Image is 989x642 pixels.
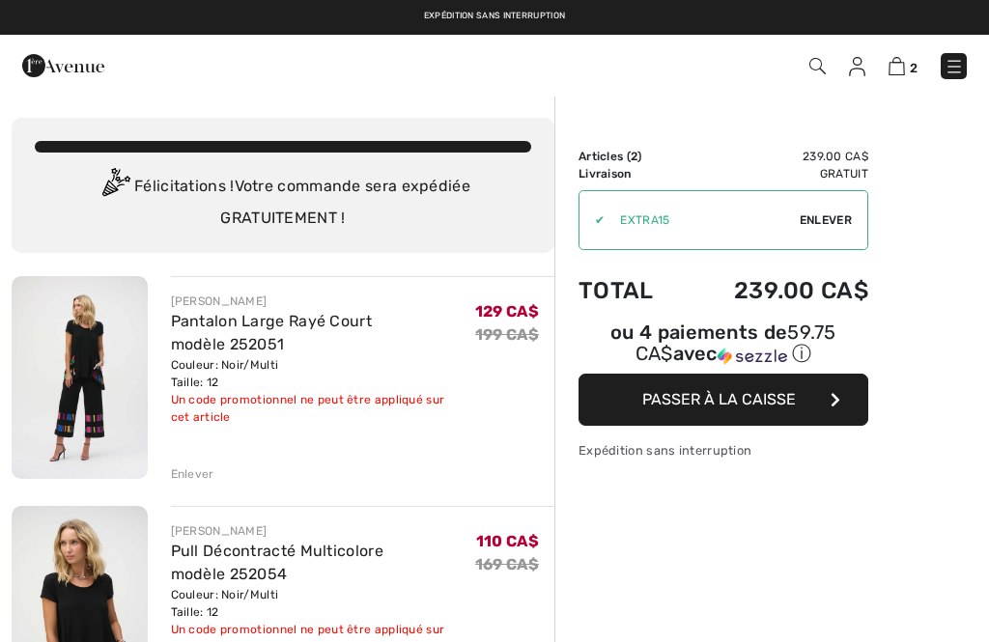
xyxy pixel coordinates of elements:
[849,57,865,76] img: Mes infos
[475,555,539,573] s: 169 CA$
[35,168,531,230] div: Félicitations ! Votre commande sera expédiée GRATUITEMENT !
[476,532,539,550] span: 110 CA$
[579,258,682,323] td: Total
[682,148,868,165] td: 239.00 CA$
[171,586,475,621] div: Couleur: Noir/Multi Taille: 12
[889,57,905,75] img: Panier d'achat
[800,211,852,229] span: Enlever
[579,211,605,229] div: ✔
[945,57,964,76] img: Menu
[22,46,104,85] img: 1ère Avenue
[682,258,868,323] td: 239.00 CA$
[579,323,868,367] div: ou 4 paiements de avec
[475,302,539,321] span: 129 CA$
[171,356,475,391] div: Couleur: Noir/Multi Taille: 12
[889,54,918,77] a: 2
[579,374,868,426] button: Passer à la caisse
[642,390,796,408] span: Passer à la caisse
[636,321,836,365] span: 59.75 CA$
[171,522,475,540] div: [PERSON_NAME]
[171,542,383,583] a: Pull Décontracté Multicolore modèle 252054
[96,168,134,207] img: Congratulation2.svg
[579,148,682,165] td: Articles ( )
[718,348,787,365] img: Sezzle
[171,312,373,353] a: Pantalon Large Rayé Court modèle 252051
[631,150,637,163] span: 2
[579,441,868,460] div: Expédition sans interruption
[579,323,868,374] div: ou 4 paiements de59.75 CA$avecSezzle Cliquez pour en savoir plus sur Sezzle
[171,465,214,483] div: Enlever
[605,191,800,249] input: Code promo
[22,55,104,73] a: 1ère Avenue
[579,165,682,182] td: Livraison
[475,325,539,344] s: 199 CA$
[12,276,148,479] img: Pantalon Large Rayé Court modèle 252051
[910,61,918,75] span: 2
[171,391,475,426] div: Un code promotionnel ne peut être appliqué sur cet article
[171,293,475,310] div: [PERSON_NAME]
[682,165,868,182] td: Gratuit
[809,58,826,74] img: Recherche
